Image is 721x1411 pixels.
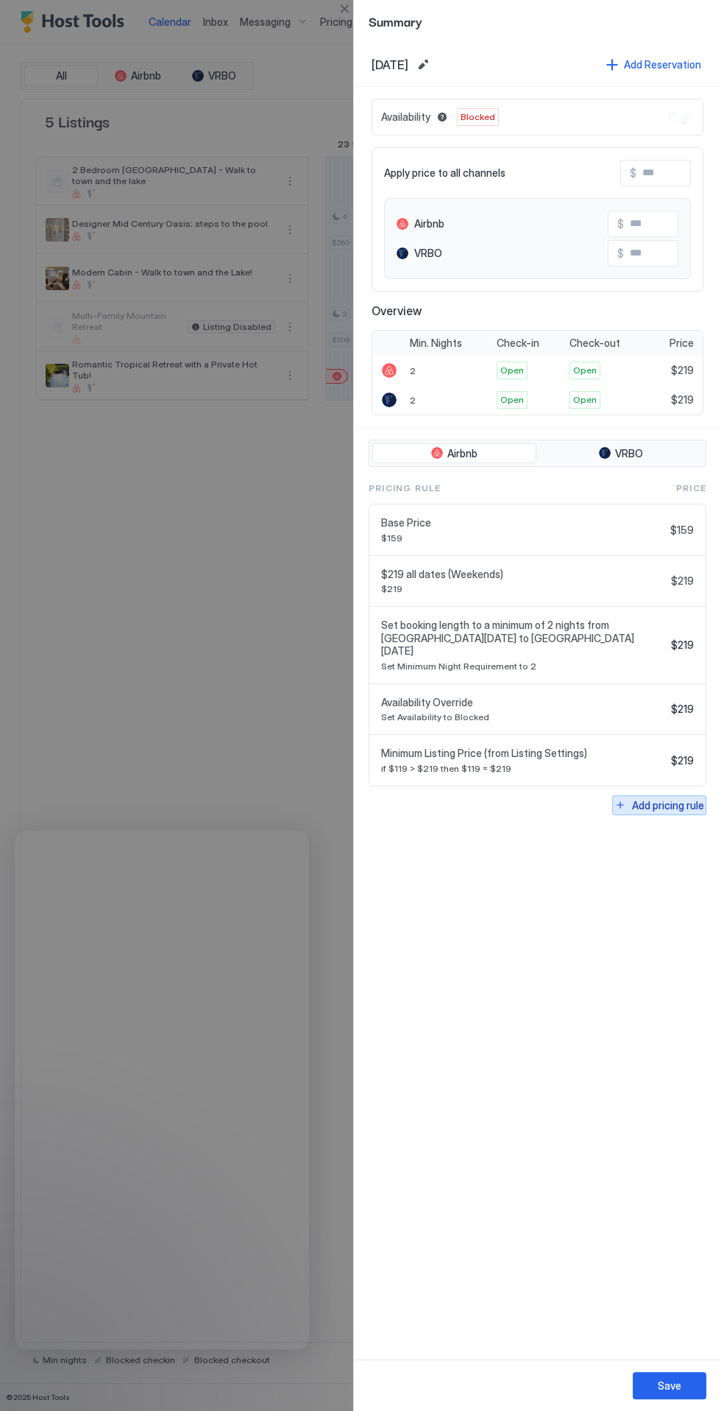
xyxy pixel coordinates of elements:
[414,56,432,74] button: Edit date range
[617,217,624,231] span: $
[671,393,694,407] span: $219
[632,798,704,813] div: Add pricing rule
[630,166,636,180] span: $
[381,763,665,774] span: if $119 > $219 then $119 = $219
[433,108,451,126] button: Blocked dates override all pricing rules and remain unavailable until manually unblocked
[497,337,539,350] span: Check-in
[369,482,441,495] span: Pricing Rule
[381,568,665,581] span: $219 all dates (Weekends)
[369,12,706,30] span: Summary
[410,395,416,406] span: 2
[671,364,694,377] span: $219
[369,440,706,468] div: tab-group
[381,532,664,543] span: $159
[617,247,624,260] span: $
[676,482,706,495] span: Price
[671,638,694,652] span: $219
[612,795,706,815] button: Add pricing rule
[670,524,694,537] span: $159
[381,696,665,709] span: Availability Override
[669,337,694,350] span: Price
[633,1372,706,1399] button: Save
[381,711,665,722] span: Set Availability to Blocked
[381,747,665,760] span: Minimum Listing Price (from Listing Settings)
[615,447,643,460] span: VRBO
[381,583,665,594] span: $219
[414,247,442,260] span: VRBO
[381,110,430,124] span: Availability
[624,57,701,72] div: Add Reservation
[569,337,620,350] span: Check-out
[410,337,462,350] span: Min. Nights
[539,443,703,464] button: VRBO
[447,447,477,460] span: Airbnb
[671,574,694,588] span: $219
[381,619,665,658] span: Set booking length to a minimum of 2 nights from [GEOGRAPHIC_DATA][DATE] to [GEOGRAPHIC_DATA][DATE]
[372,57,408,72] span: [DATE]
[384,166,505,180] span: Apply price to all channels
[15,831,309,1349] iframe: Intercom live chat
[410,365,416,376] span: 2
[604,54,703,74] button: Add Reservation
[500,393,524,407] span: Open
[15,1361,50,1396] iframe: Intercom live chat
[671,754,694,767] span: $219
[381,516,664,529] span: Base Price
[414,217,444,231] span: Airbnb
[381,661,665,672] span: Set Minimum Night Requirement to 2
[372,303,703,318] span: Overview
[372,443,536,464] button: Airbnb
[461,110,495,124] span: Blocked
[573,364,597,377] span: Open
[573,393,597,407] span: Open
[658,1378,681,1393] div: Save
[671,703,694,716] span: $219
[500,364,524,377] span: Open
